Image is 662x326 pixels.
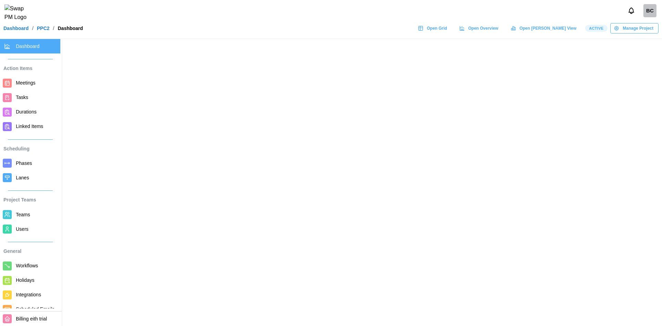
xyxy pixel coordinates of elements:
[16,263,38,268] span: Workflows
[610,23,659,33] button: Manage Project
[16,316,47,322] span: Billing eith trial
[16,226,29,232] span: Users
[643,4,656,17] div: BC
[58,26,83,31] div: Dashboard
[16,160,32,166] span: Phases
[414,23,452,33] a: Open Grid
[520,23,576,33] span: Open [PERSON_NAME] View
[16,292,41,297] span: Integrations
[16,124,43,129] span: Linked Items
[427,23,447,33] span: Open Grid
[3,26,29,31] a: Dashboard
[643,4,656,17] a: Billing check
[16,80,36,86] span: Meetings
[16,175,29,180] span: Lanes
[456,23,504,33] a: Open Overview
[623,23,653,33] span: Manage Project
[16,212,30,217] span: Teams
[468,23,498,33] span: Open Overview
[16,306,54,312] span: Scheduled Emails
[507,23,581,33] a: Open [PERSON_NAME] View
[625,5,637,17] button: Notifications
[16,95,28,100] span: Tasks
[37,26,50,31] a: PPC2
[16,109,37,115] span: Durations
[4,4,32,22] img: Swap PM Logo
[16,43,40,49] span: Dashboard
[16,277,34,283] span: Holidays
[589,25,603,31] span: Active
[32,26,33,31] div: /
[53,26,54,31] div: /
